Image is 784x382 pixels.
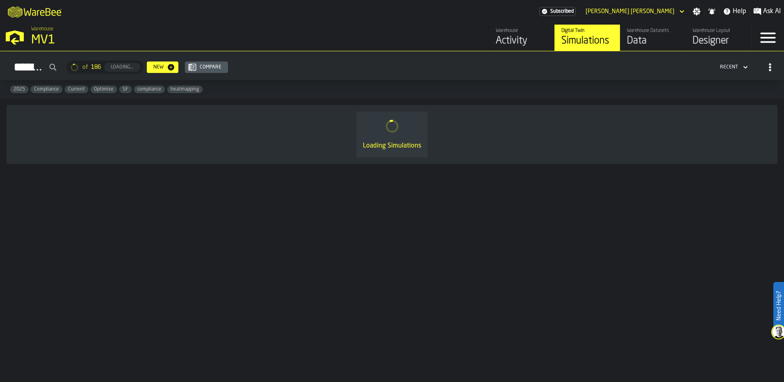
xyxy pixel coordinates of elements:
span: Current [65,86,88,92]
label: button-toggle-Menu [752,25,784,51]
a: link-to-/wh/i/3ccf57d1-1e0c-4a81-a3bb-c2011c5f0d50/feed/ [489,25,554,51]
span: 186 [91,64,101,70]
div: Simulations [561,34,613,48]
div: Designer [693,34,745,48]
span: heatmapping [167,86,203,92]
a: link-to-/wh/i/3ccf57d1-1e0c-4a81-a3bb-c2011c5f0d50/simulations [554,25,620,51]
a: link-to-/wh/i/3ccf57d1-1e0c-4a81-a3bb-c2011c5f0d50/data [620,25,686,51]
label: button-toggle-Ask AI [750,7,784,16]
span: compliance [134,86,165,92]
button: button-Loading... [104,63,140,72]
div: Menu Subscription [539,7,576,16]
span: 2025 [10,86,28,92]
div: DropdownMenuValue-4 [720,64,738,70]
div: Activity [496,34,548,48]
div: DropdownMenuValue-Tyler Cox Cox [582,7,686,16]
div: Warehouse Layout [693,28,745,34]
span: Ask AI [763,7,781,16]
div: ItemListCard- [7,105,777,164]
div: DropdownMenuValue-Tyler Cox Cox [586,8,675,15]
div: MV1 [31,33,253,48]
label: button-toggle-Notifications [704,7,719,16]
span: Compliance [31,86,62,92]
span: SF [119,86,132,92]
div: Compare [196,64,225,70]
div: ButtonLoadMore-Loading...-Prev-First-Last [63,61,147,74]
div: Warehouse Datasets [627,28,679,34]
div: Warehouse [496,28,548,34]
span: Warehouse [31,26,53,32]
span: Optimise [91,86,117,92]
a: link-to-/wh/i/3ccf57d1-1e0c-4a81-a3bb-c2011c5f0d50/settings/billing [539,7,576,16]
span: Help [733,7,746,16]
label: button-toggle-Settings [689,7,704,16]
div: Loading... [107,64,137,70]
label: button-toggle-Help [720,7,750,16]
div: DropdownMenuValue-4 [717,62,750,72]
span: of [82,64,88,70]
div: New [150,64,167,70]
button: button-New [147,61,178,73]
span: Subscribed [550,9,574,14]
div: Loading Simulations [363,141,421,151]
a: link-to-/wh/i/3ccf57d1-1e0c-4a81-a3bb-c2011c5f0d50/designer [686,25,751,51]
label: Need Help? [774,283,783,329]
div: Digital Twin [561,28,613,34]
button: button-Compare [185,61,228,73]
div: Data [627,34,679,48]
